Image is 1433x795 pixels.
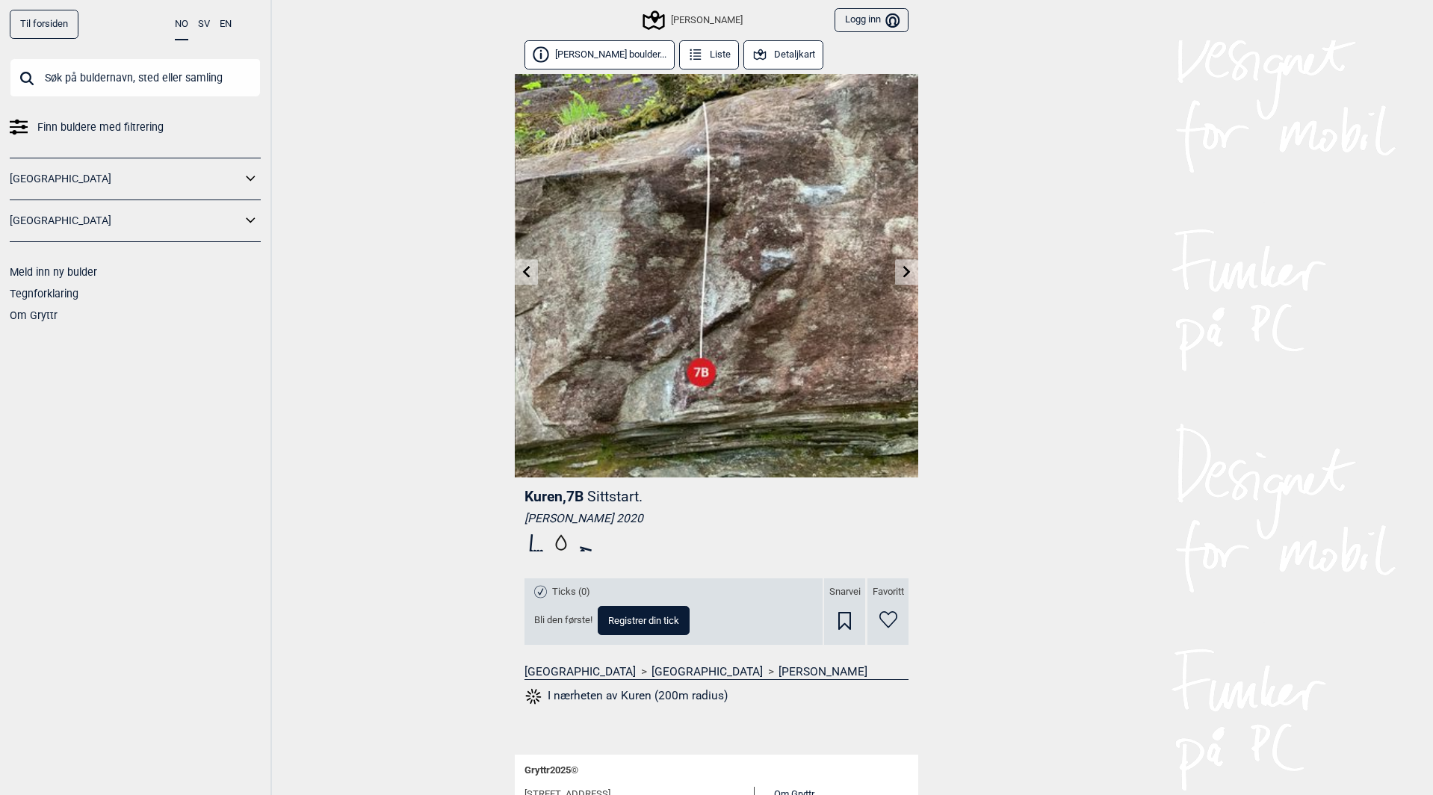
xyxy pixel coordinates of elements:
button: Registrer din tick [598,606,690,635]
button: EN [220,10,232,39]
button: NO [175,10,188,40]
a: [PERSON_NAME] [779,664,867,679]
button: Logg inn [835,8,909,33]
span: Favoritt [873,586,904,598]
a: [GEOGRAPHIC_DATA] [524,664,636,679]
span: Registrer din tick [608,616,679,625]
img: Kuren [515,74,918,477]
input: Søk på buldernavn, sted eller samling [10,58,261,97]
a: [GEOGRAPHIC_DATA] [10,210,241,232]
button: Liste [679,40,739,69]
span: Bli den første! [534,614,592,627]
a: Om Gryttr [10,309,58,321]
button: [PERSON_NAME] boulder... [524,40,675,69]
a: Til forsiden [10,10,78,39]
a: [GEOGRAPHIC_DATA] [10,168,241,190]
a: Tegnforklaring [10,288,78,300]
div: [PERSON_NAME] 2020 [524,511,909,526]
span: Kuren , 7B [524,488,584,505]
p: Sittstart. [587,488,643,505]
nav: > > [524,664,909,679]
span: Ticks (0) [552,586,590,598]
button: I nærheten av Kuren (200m radius) [524,687,728,706]
button: Detaljkart [743,40,823,69]
button: SV [198,10,210,39]
a: [GEOGRAPHIC_DATA] [651,664,763,679]
div: Snarvei [824,578,865,645]
a: Meld inn ny bulder [10,266,97,278]
div: Gryttr 2025 © [524,755,909,787]
span: Finn buldere med filtrering [37,117,164,138]
div: [PERSON_NAME] [645,11,742,29]
a: Finn buldere med filtrering [10,117,261,138]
